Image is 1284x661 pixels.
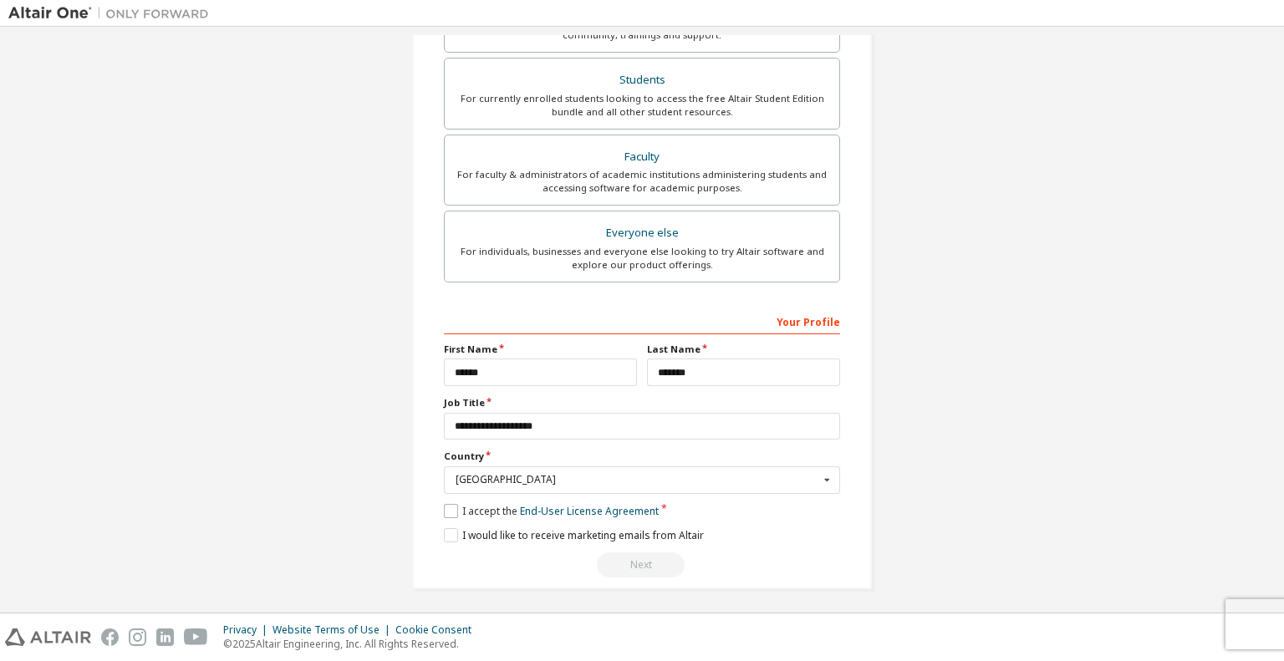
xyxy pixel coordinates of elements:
[129,628,146,646] img: instagram.svg
[455,168,829,195] div: For faculty & administrators of academic institutions administering students and accessing softwa...
[444,396,840,409] label: Job Title
[455,69,829,92] div: Students
[456,475,819,485] div: [GEOGRAPHIC_DATA]
[223,637,481,651] p: © 2025 Altair Engineering, Inc. All Rights Reserved.
[395,623,481,637] div: Cookie Consent
[184,628,208,646] img: youtube.svg
[5,628,91,646] img: altair_logo.svg
[455,92,829,119] div: For currently enrolled students looking to access the free Altair Student Edition bundle and all ...
[444,528,704,542] label: I would like to receive marketing emails from Altair
[101,628,119,646] img: facebook.svg
[444,504,659,518] label: I accept the
[444,343,637,356] label: First Name
[520,504,659,518] a: End-User License Agreement
[455,245,829,272] div: For individuals, businesses and everyone else looking to try Altair software and explore our prod...
[444,308,840,334] div: Your Profile
[455,221,829,245] div: Everyone else
[444,450,840,463] label: Country
[273,623,395,637] div: Website Terms of Use
[455,145,829,169] div: Faculty
[223,623,273,637] div: Privacy
[444,552,840,577] div: Read and acccept EULA to continue
[156,628,174,646] img: linkedin.svg
[8,5,217,22] img: Altair One
[647,343,840,356] label: Last Name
